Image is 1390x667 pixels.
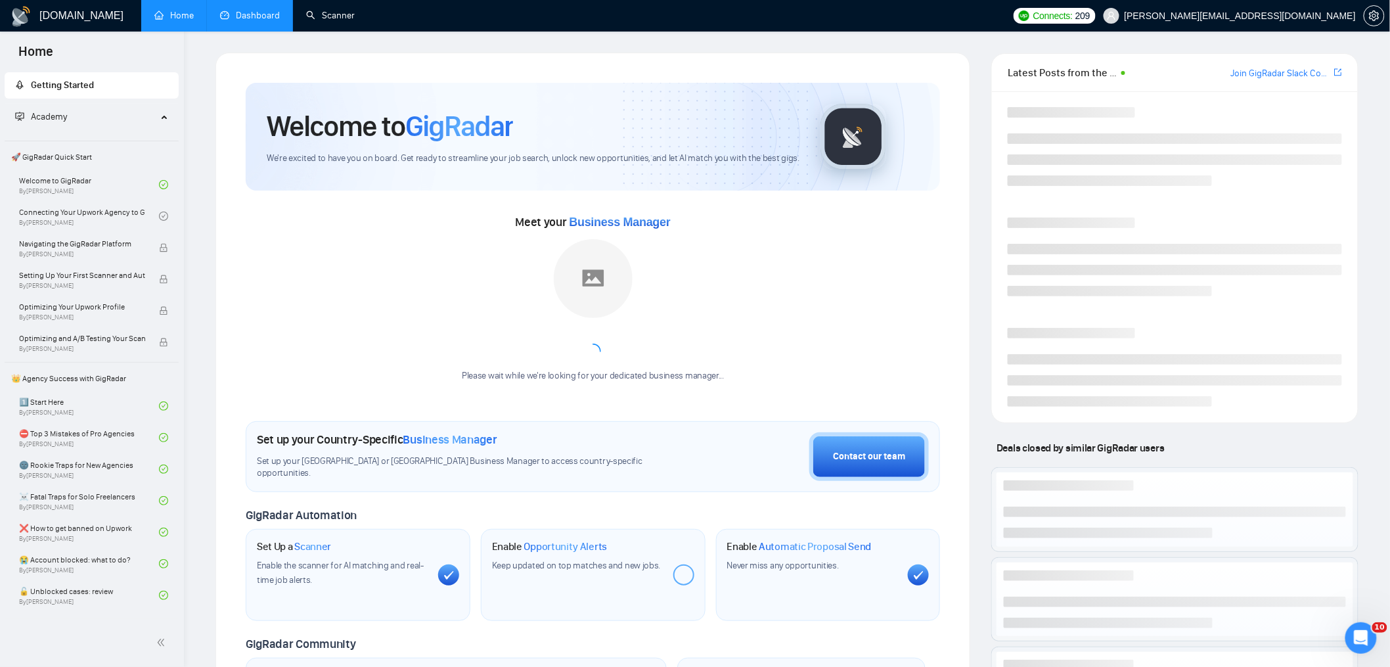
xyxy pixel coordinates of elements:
[6,144,177,170] span: 🚀 GigRadar Quick Start
[159,496,168,505] span: check-circle
[1334,66,1342,79] a: export
[1364,11,1384,21] span: setting
[246,508,357,522] span: GigRadar Automation
[267,108,513,144] h1: Welcome to
[727,560,839,571] span: Never miss any opportunities.
[15,112,24,121] span: fund-projection-screen
[159,243,168,252] span: lock
[15,111,67,122] span: Academy
[833,449,905,464] div: Contact our team
[403,432,497,447] span: Business Manager
[19,345,145,353] span: By [PERSON_NAME]
[19,237,145,250] span: Navigating the GigRadar Platform
[492,560,661,571] span: Keep updated on top matches and new jobs.
[1019,11,1029,21] img: upwork-logo.png
[1075,9,1090,23] span: 209
[220,10,280,21] a: dashboardDashboard
[156,636,169,649] span: double-left
[159,306,168,315] span: lock
[820,104,886,170] img: gigradar-logo.png
[1230,66,1332,81] a: Join GigRadar Slack Community
[991,436,1169,459] span: Deals closed by similar GigRadar users
[159,559,168,568] span: check-circle
[19,282,145,290] span: By [PERSON_NAME]
[159,275,168,284] span: lock
[306,10,355,21] a: searchScanner
[19,170,159,199] a: Welcome to GigRadarBy[PERSON_NAME]
[246,637,356,651] span: GigRadar Community
[454,370,732,382] div: Please wait while we're looking for your dedicated business manager...
[19,313,145,321] span: By [PERSON_NAME]
[516,215,671,229] span: Meet your
[159,212,168,221] span: check-circle
[19,486,159,515] a: ☠️ Fatal Traps for Solo FreelancersBy[PERSON_NAME]
[267,152,799,165] span: We're excited to have you on board. Get ready to streamline your job search, unlock new opportuni...
[294,540,331,553] span: Scanner
[1364,11,1385,21] a: setting
[19,581,159,610] a: 🔓 Unblocked cases: reviewBy[PERSON_NAME]
[11,6,32,27] img: logo
[1334,67,1342,78] span: export
[154,10,194,21] a: homeHome
[524,540,608,553] span: Opportunity Alerts
[19,549,159,578] a: 😭 Account blocked: what to do?By[PERSON_NAME]
[257,455,660,480] span: Set up your [GEOGRAPHIC_DATA] or [GEOGRAPHIC_DATA] Business Manager to access country-specific op...
[257,560,424,586] span: Enable the scanner for AI matching and real-time job alerts.
[554,239,633,318] img: placeholder.png
[1364,5,1385,26] button: setting
[1345,622,1377,654] iframe: Intercom live chat
[159,528,168,537] span: check-circle
[19,202,159,231] a: Connecting Your Upwork Agency to GigRadarBy[PERSON_NAME]
[159,402,168,411] span: check-circle
[1033,9,1073,23] span: Connects:
[19,455,159,484] a: 🌚 Rookie Traps for New AgenciesBy[PERSON_NAME]
[19,250,145,258] span: By [PERSON_NAME]
[492,540,608,553] h1: Enable
[405,108,513,144] span: GigRadar
[159,591,168,600] span: check-circle
[19,269,145,282] span: Setting Up Your First Scanner and Auto-Bidder
[1008,64,1117,81] span: Latest Posts from the GigRadar Community
[5,72,179,99] li: Getting Started
[19,332,145,345] span: Optimizing and A/B Testing Your Scanner for Better Results
[809,432,929,481] button: Contact our team
[159,180,168,189] span: check-circle
[583,341,603,361] span: loading
[19,518,159,547] a: ❌ How to get banned on UpworkBy[PERSON_NAME]
[19,423,159,452] a: ⛔ Top 3 Mistakes of Pro AgenciesBy[PERSON_NAME]
[727,540,872,553] h1: Enable
[759,540,871,553] span: Automatic Proposal Send
[15,80,24,89] span: rocket
[159,338,168,347] span: lock
[257,540,331,553] h1: Set Up a
[31,111,67,122] span: Academy
[1107,11,1116,20] span: user
[159,465,168,474] span: check-circle
[1372,622,1387,633] span: 10
[19,300,145,313] span: Optimizing Your Upwork Profile
[31,80,94,91] span: Getting Started
[19,392,159,421] a: 1️⃣ Start HereBy[PERSON_NAME]
[6,365,177,392] span: 👑 Agency Success with GigRadar
[8,42,64,70] span: Home
[257,432,497,447] h1: Set up your Country-Specific
[159,433,168,442] span: check-circle
[19,612,159,641] a: 🙈 Getting over Upwork?
[570,216,671,229] span: Business Manager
